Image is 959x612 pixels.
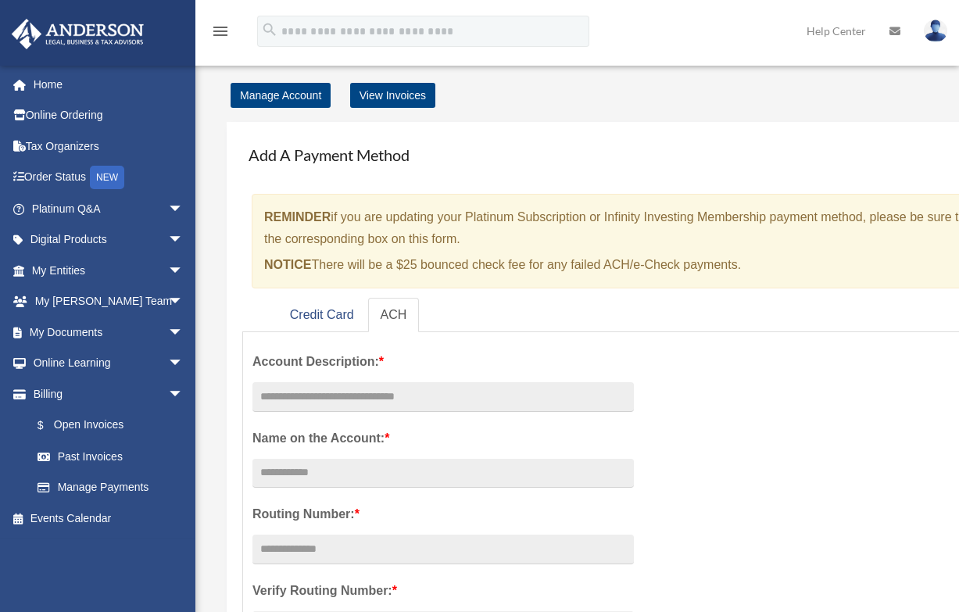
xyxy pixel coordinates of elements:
a: Online Ordering [11,100,207,131]
span: arrow_drop_down [168,286,199,318]
img: User Pic [924,20,947,42]
img: Anderson Advisors Platinum Portal [7,19,149,49]
i: menu [211,22,230,41]
a: menu [211,27,230,41]
a: Credit Card [277,298,367,333]
div: NEW [90,166,124,189]
span: arrow_drop_down [168,317,199,349]
a: ACH [368,298,420,333]
span: arrow_drop_down [168,378,199,410]
a: Order StatusNEW [11,162,207,194]
a: Manage Account [231,83,331,108]
span: arrow_drop_down [168,255,199,287]
span: arrow_drop_down [168,348,199,380]
label: Account Description: [252,351,634,373]
a: Manage Payments [22,472,199,503]
a: Billingarrow_drop_down [11,378,207,410]
a: Tax Organizers [11,131,207,162]
span: arrow_drop_down [168,224,199,256]
label: Routing Number: [252,503,634,525]
a: Platinum Q&Aarrow_drop_down [11,193,207,224]
label: Verify Routing Number: [252,580,634,602]
a: $Open Invoices [22,410,207,442]
a: Home [11,69,207,100]
a: Online Learningarrow_drop_down [11,348,207,379]
a: My Entitiesarrow_drop_down [11,255,207,286]
i: search [261,21,278,38]
strong: NOTICE [264,258,311,271]
strong: REMINDER [264,210,331,224]
a: Past Invoices [22,441,207,472]
span: arrow_drop_down [168,193,199,225]
label: Name on the Account: [252,428,634,449]
a: Digital Productsarrow_drop_down [11,224,207,256]
span: $ [46,416,54,435]
a: My Documentsarrow_drop_down [11,317,207,348]
a: My [PERSON_NAME] Teamarrow_drop_down [11,286,207,317]
a: View Invoices [350,83,435,108]
a: Events Calendar [11,503,207,534]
